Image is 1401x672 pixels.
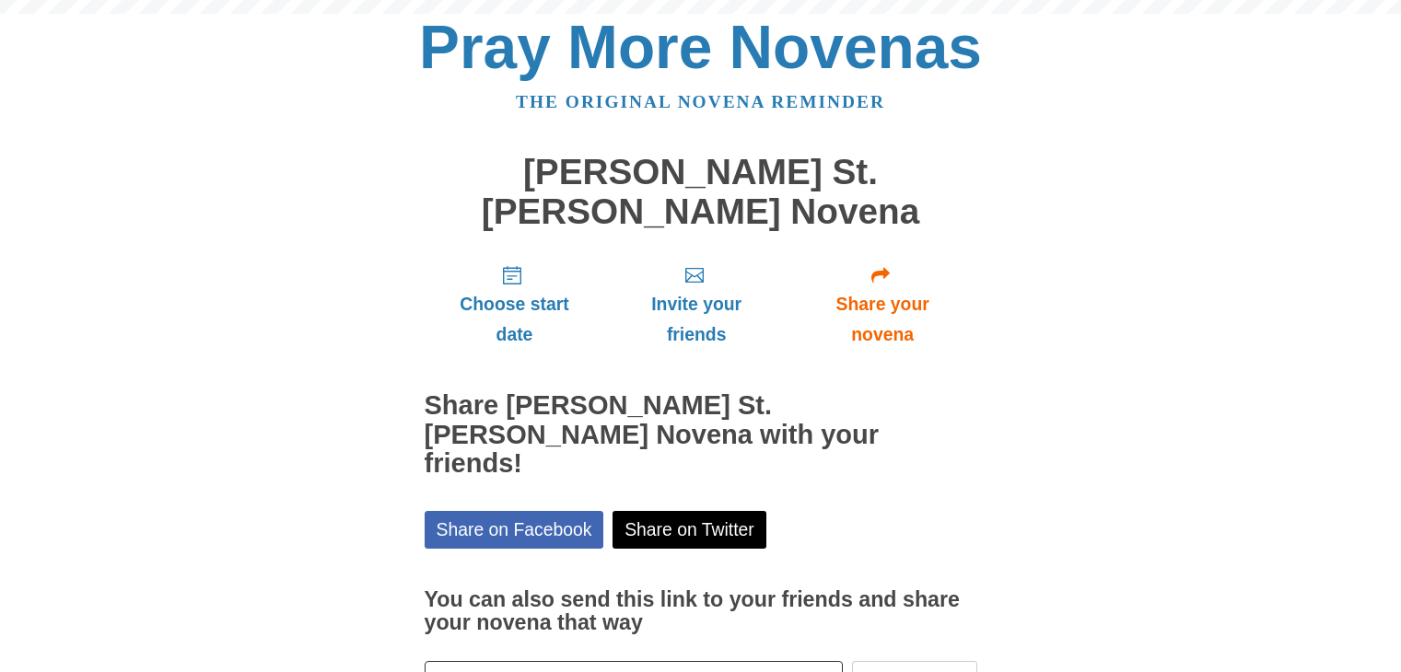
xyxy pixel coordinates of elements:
[516,92,885,111] a: The original novena reminder
[807,289,959,350] span: Share your novena
[613,511,766,549] a: Share on Twitter
[425,391,977,480] h2: Share [PERSON_NAME] St. [PERSON_NAME] Novena with your friends!
[443,289,587,350] span: Choose start date
[604,249,788,359] a: Invite your friends
[425,153,977,231] h1: [PERSON_NAME] St. [PERSON_NAME] Novena
[425,511,604,549] a: Share on Facebook
[425,588,977,635] h3: You can also send this link to your friends and share your novena that way
[788,249,977,359] a: Share your novena
[419,13,982,81] a: Pray More Novenas
[425,249,605,359] a: Choose start date
[623,289,769,350] span: Invite your friends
